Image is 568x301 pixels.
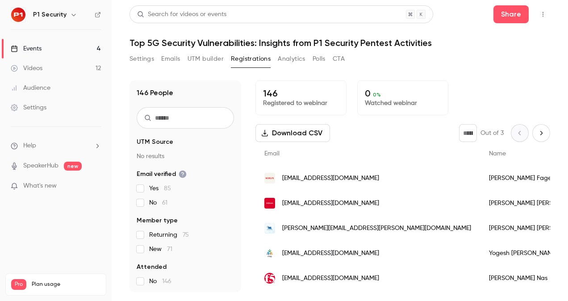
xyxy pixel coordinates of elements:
[149,184,171,193] span: Yes
[365,99,441,108] p: Watched webinar
[23,181,57,191] span: What's new
[11,8,25,22] img: P1 Security
[264,248,275,259] img: trgint.com
[11,279,26,290] span: Pro
[264,173,275,184] img: norlys.dk
[137,88,173,98] h1: 146 People
[137,10,226,19] div: Search for videos or events
[164,185,171,192] span: 85
[11,103,46,112] div: Settings
[313,52,326,66] button: Polls
[64,162,82,171] span: new
[188,52,224,66] button: UTM builder
[263,99,339,108] p: Registered to webinar
[282,174,379,183] span: [EMAIL_ADDRESS][DOMAIN_NAME]
[11,64,42,73] div: Videos
[373,92,381,98] span: 0 %
[231,52,271,66] button: Registrations
[137,152,234,161] p: No results
[90,182,101,190] iframe: Noticeable Trigger
[282,199,379,208] span: [EMAIL_ADDRESS][DOMAIN_NAME]
[282,274,379,283] span: [EMAIL_ADDRESS][DOMAIN_NAME]
[365,88,441,99] p: 0
[264,150,280,157] span: Email
[282,249,379,258] span: [EMAIL_ADDRESS][DOMAIN_NAME]
[282,224,471,233] span: [PERSON_NAME][EMAIL_ADDRESS][PERSON_NAME][DOMAIN_NAME]
[137,138,173,146] span: UTM Source
[149,245,172,254] span: New
[532,124,550,142] button: Next page
[263,88,339,99] p: 146
[149,277,171,286] span: No
[11,141,101,150] li: help-dropdown-opener
[11,84,50,92] div: Audience
[23,141,36,150] span: Help
[480,129,504,138] p: Out of 3
[23,161,58,171] a: SpeakerHub
[137,170,187,179] span: Email verified
[333,52,345,66] button: CTA
[33,10,67,19] h6: P1 Security
[11,44,42,53] div: Events
[264,223,275,234] img: inl.gov
[278,52,305,66] button: Analytics
[162,278,171,284] span: 146
[161,52,180,66] button: Emails
[137,263,167,272] span: Attended
[129,38,550,48] h1: Top 5G Security Vulnerabilities: Insights from P1 Security Pentest Activities
[264,273,275,284] img: f5.com
[32,281,100,288] span: Plan usage
[149,230,189,239] span: Returning
[149,198,167,207] span: No
[162,200,167,206] span: 61
[264,198,275,209] img: gsma.com
[137,216,178,225] span: Member type
[493,5,529,23] button: Share
[167,246,172,252] span: 71
[489,150,506,157] span: Name
[183,232,189,238] span: 75
[255,124,330,142] button: Download CSV
[129,52,154,66] button: Settings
